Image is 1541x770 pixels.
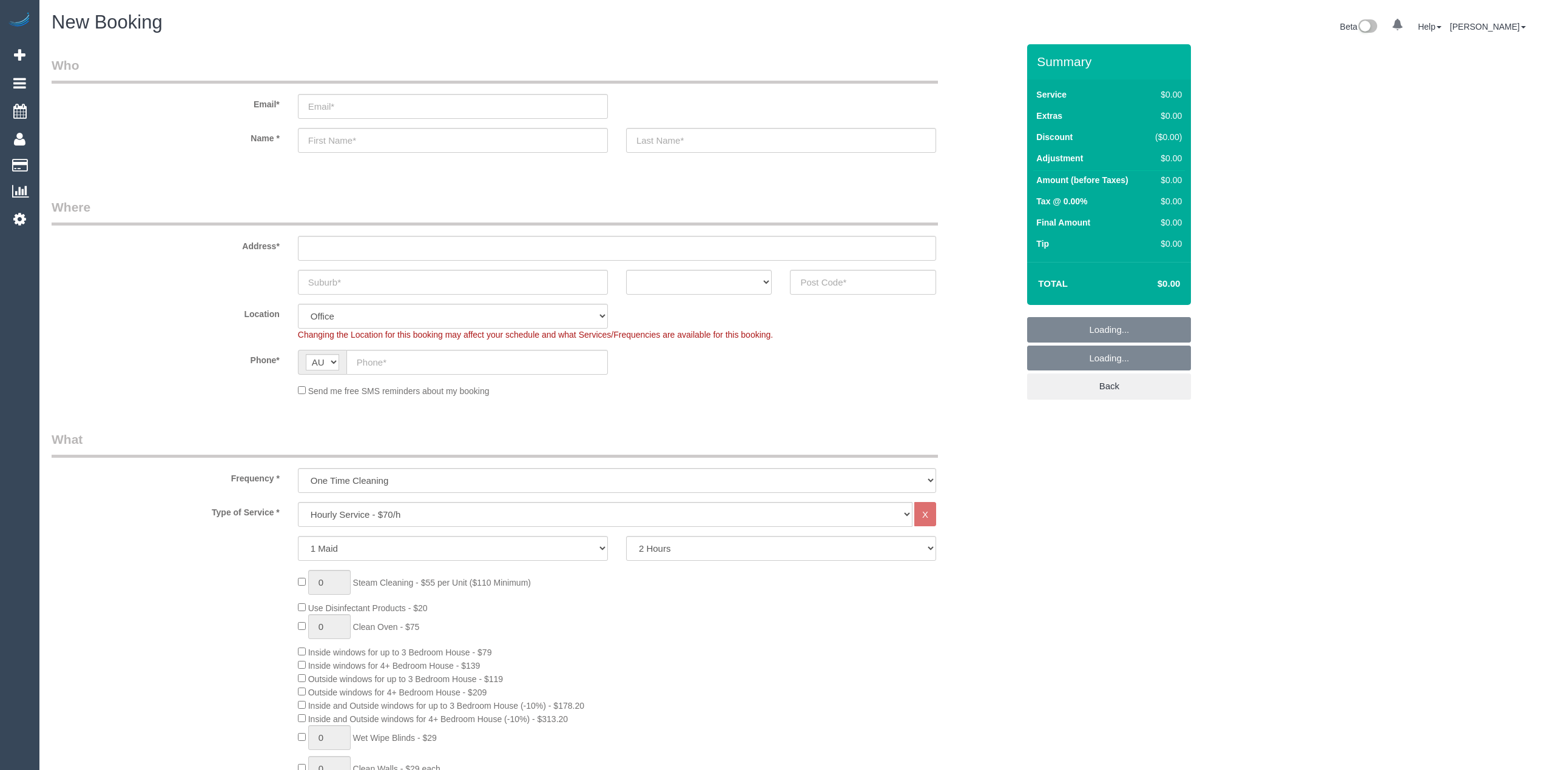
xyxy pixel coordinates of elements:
label: Address* [42,236,289,252]
a: [PERSON_NAME] [1450,22,1526,32]
span: Inside windows for up to 3 Bedroom House - $79 [308,648,492,657]
legend: What [52,430,938,458]
input: Last Name* [626,128,936,153]
span: New Booking [52,12,163,33]
label: Discount [1036,131,1073,143]
div: $0.00 [1150,110,1182,122]
div: ($0.00) [1150,131,1182,143]
label: Tip [1036,238,1049,250]
div: $0.00 [1150,174,1182,186]
label: Phone* [42,350,289,366]
input: Suburb* [298,270,608,295]
img: New interface [1357,19,1377,35]
span: Inside and Outside windows for 4+ Bedroom House (-10%) - $313.20 [308,714,568,724]
div: $0.00 [1150,195,1182,207]
strong: Total [1038,278,1068,289]
span: Inside windows for 4+ Bedroom House - $139 [308,661,481,671]
h3: Summary [1037,55,1185,69]
label: Type of Service * [42,502,289,518]
div: $0.00 [1150,152,1182,164]
span: Inside and Outside windows for up to 3 Bedroom House (-10%) - $178.20 [308,701,584,711]
label: Tax @ 0.00% [1036,195,1087,207]
label: Extras [1036,110,1062,122]
span: Use Disinfectant Products - $20 [308,603,428,613]
div: $0.00 [1150,238,1182,250]
label: Location [42,304,289,320]
div: $0.00 [1150,89,1182,101]
input: First Name* [298,128,608,153]
h4: $0.00 [1121,279,1180,289]
span: Wet Wipe Blinds - $29 [353,733,437,743]
a: Beta [1340,22,1378,32]
div: $0.00 [1150,216,1182,229]
a: Back [1027,373,1191,399]
label: Adjustment [1036,152,1083,164]
a: Help [1418,22,1442,32]
label: Final Amount [1036,216,1090,229]
label: Name * [42,128,289,144]
legend: Where [52,198,938,226]
span: Clean Oven - $75 [353,622,420,632]
span: Steam Cleaning - $55 per Unit ($110 Minimum) [353,578,531,588]
input: Post Code* [790,270,936,295]
span: Changing the Location for this booking may affect your schedule and what Services/Frequencies are... [298,330,773,340]
span: Send me free SMS reminders about my booking [308,386,490,396]
img: Automaid Logo [7,12,32,29]
label: Service [1036,89,1067,101]
label: Amount (before Taxes) [1036,174,1128,186]
input: Phone* [346,350,608,375]
label: Frequency * [42,468,289,484]
input: Email* [298,94,608,119]
span: Outside windows for 4+ Bedroom House - $209 [308,688,487,697]
legend: Who [52,56,938,84]
label: Email* [42,94,289,110]
span: Outside windows for up to 3 Bedroom House - $119 [308,674,503,684]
